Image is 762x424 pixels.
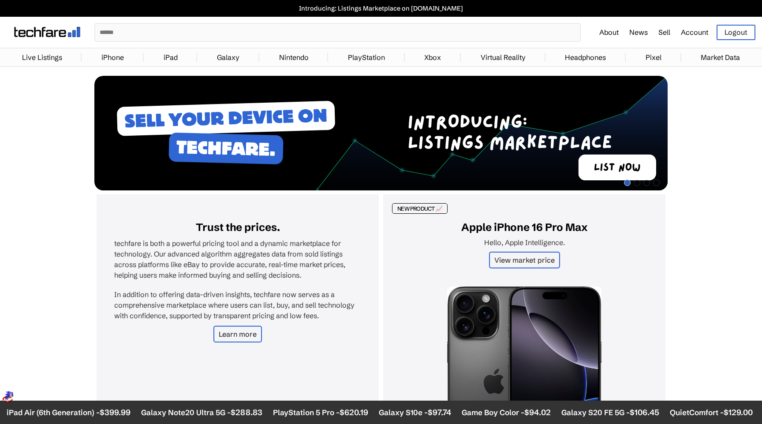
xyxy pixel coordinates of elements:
[523,407,550,417] span: $94.02
[476,48,530,66] a: Virtual Reality
[653,179,660,186] span: Go to slide 4
[99,407,130,417] span: $399.99
[18,48,67,66] a: Live Listings
[489,252,560,268] a: View market price
[159,48,182,66] a: iPad
[213,326,262,342] a: Learn more
[230,407,261,417] span: $288.83
[658,28,670,37] a: Sell
[94,76,668,190] img: Desktop Image 1
[6,407,130,417] li: iPad Air (6th Generation) -
[213,48,244,66] a: Galaxy
[401,238,648,247] p: Hello, Apple Intelligence.
[461,407,550,417] li: Game Boy Color -
[378,407,450,417] li: Galaxy S10e -
[624,179,631,186] span: Go to slide 1
[392,203,448,214] div: NEW PRODUCT 📈
[14,27,80,37] img: techfare logo
[114,221,361,234] h2: Trust the prices.
[641,48,666,66] a: Pixel
[275,48,313,66] a: Nintendo
[717,25,755,40] a: Logout
[94,76,668,192] div: 1 / 4
[4,4,758,12] a: Introducing: Listings Marketplace on [DOMAIN_NAME]
[634,179,640,186] span: Go to slide 2
[401,221,648,234] h2: Apple iPhone 16 Pro Max
[339,407,367,417] span: $620.19
[114,238,361,280] p: techfare is both a powerful pricing tool and a dynamic marketplace for technology. Our advanced a...
[97,48,128,66] a: iPhone
[420,48,445,66] a: Xbox
[629,28,648,37] a: News
[681,28,708,37] a: Account
[272,407,367,417] li: PlayStation 5 Pro -
[114,289,361,321] p: In addition to offering data-driven insights, techfare now serves as a comprehensive marketplace ...
[344,48,389,66] a: PlayStation
[696,48,744,66] a: Market Data
[560,407,658,417] li: Galaxy S20 FE 5G -
[560,48,610,66] a: Headphones
[427,407,450,417] span: $97.74
[643,179,650,186] span: Go to slide 3
[629,407,658,417] span: $106.45
[599,28,619,37] a: About
[140,407,261,417] li: Galaxy Note20 Ultra 5G -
